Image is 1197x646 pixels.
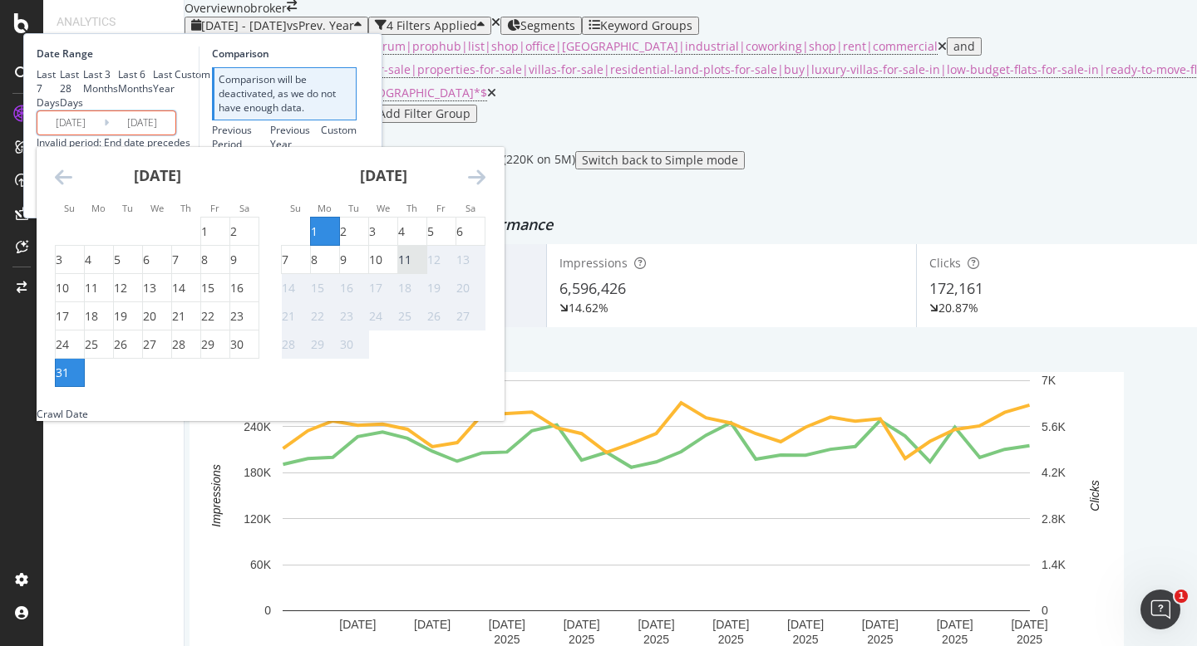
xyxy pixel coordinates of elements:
[85,280,98,296] div: 11
[270,123,322,151] div: Previous Year
[201,246,230,274] td: Choose Friday, August 8, 2025 as your check-out date. It’s available.
[143,336,156,353] div: 27
[638,618,674,631] text: [DATE]
[340,336,353,353] div: 30
[230,330,259,359] td: Choose Saturday, August 30, 2025 as your check-out date. It’s available.
[456,308,470,325] div: 27
[360,165,407,185] strong: [DATE]
[175,67,210,81] div: Custom
[230,302,259,330] td: Choose Saturday, August 23, 2025 as your check-out date. It’s available.
[282,330,311,359] td: Not available. Sunday, September 28, 2025
[201,302,230,330] td: Choose Friday, August 22, 2025 as your check-out date. It’s available.
[311,223,318,240] div: 1
[398,280,411,296] div: 18
[282,308,295,325] div: 21
[643,633,669,646] text: 2025
[282,274,311,302] td: Not available. Sunday, September 14, 2025
[143,246,172,274] td: Choose Wednesday, August 6, 2025 as your check-out date. It’s available.
[64,202,75,214] small: Su
[378,107,470,120] div: Add Filter Group
[172,302,201,330] td: Choose Thursday, August 21, 2025 as your check-out date. It’s available.
[114,246,143,274] td: Choose Tuesday, August 5, 2025 as your check-out date. It’s available.
[37,147,504,407] div: Calendar
[172,280,185,296] div: 14
[85,308,98,325] div: 18
[427,218,456,246] td: Choose Friday, September 5, 2025 as your check-out date. It’s available.
[1017,633,1042,646] text: 2025
[60,67,83,110] div: Last 28 Days
[143,252,150,268] div: 6
[398,308,411,325] div: 25
[929,278,983,298] span: 172,161
[793,633,819,646] text: 2025
[339,618,376,631] text: [DATE]
[134,165,181,185] strong: [DATE]
[114,308,127,325] div: 19
[456,274,485,302] td: Not available. Saturday, September 20, 2025
[143,330,172,359] td: Choose Wednesday, August 27, 2025 as your check-out date. It’s available.
[340,274,369,302] td: Not available. Tuesday, September 16, 2025
[201,330,230,359] td: Choose Friday, August 29, 2025 as your check-out date. It’s available.
[1042,374,1057,387] text: 7K
[436,151,575,169] div: 4.17 % URLs ( 220K on 5M )
[929,255,961,271] span: Clicks
[250,558,272,571] text: 60K
[398,218,427,246] td: Choose Thursday, September 4, 2025 as your check-out date. It’s available.
[185,17,368,35] button: [DATE] - [DATE]vsPrev. Year
[369,280,382,296] div: 17
[427,246,456,274] td: Not available. Friday, September 12, 2025
[209,464,223,526] text: Impressions
[230,336,244,353] div: 30
[712,618,749,631] text: [DATE]
[57,13,170,30] div: Analytics
[56,280,69,296] div: 10
[369,302,398,330] td: Not available. Wednesday, September 24, 2025
[201,252,208,268] div: 8
[311,308,324,325] div: 22
[427,308,441,325] div: 26
[340,218,369,246] td: Choose Tuesday, September 2, 2025 as your check-out date. It’s available.
[414,618,451,631] text: [DATE]
[85,274,114,302] td: Choose Monday, August 11, 2025 as your check-out date. It’s available.
[85,302,114,330] td: Choose Monday, August 18, 2025 as your check-out date. It’s available.
[500,17,582,35] button: Segments
[230,274,259,302] td: Choose Saturday, August 16, 2025 as your check-out date. It’s available.
[1042,512,1066,526] text: 2.8K
[867,633,893,646] text: 2025
[290,202,301,214] small: Su
[244,466,271,479] text: 180K
[201,274,230,302] td: Choose Friday, August 15, 2025 as your check-out date. It’s available.
[143,308,156,325] div: 20
[361,105,477,123] button: Add Filter Group
[212,46,357,61] div: Comparison
[600,19,692,32] div: Keyword Groups
[564,618,600,631] text: [DATE]
[340,308,353,325] div: 23
[369,308,382,325] div: 24
[1011,618,1047,631] text: [DATE]
[489,618,525,631] text: [DATE]
[212,67,357,120] div: Comparison will be deactivated, as we do not have enough data.
[172,274,201,302] td: Choose Thursday, August 14, 2025 as your check-out date. It’s available.
[114,252,121,268] div: 5
[56,365,69,381] div: 31
[436,202,446,214] small: Fr
[406,202,417,214] small: Th
[311,280,324,296] div: 15
[230,223,237,240] div: 2
[311,336,324,353] div: 29
[37,135,195,164] div: Invalid period: End date precedes start date
[559,255,628,271] span: Impressions
[172,336,185,353] div: 28
[398,246,427,274] td: Choose Thursday, September 11, 2025 as your check-out date. It’s available.
[369,246,398,274] td: Choose Wednesday, September 10, 2025 as your check-out date. It’s available.
[118,67,153,95] div: Last 6 Months
[938,300,978,316] div: 20.87%
[282,280,295,296] div: 14
[201,308,214,325] div: 22
[212,123,270,151] div: Previous Period
[491,17,500,28] div: times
